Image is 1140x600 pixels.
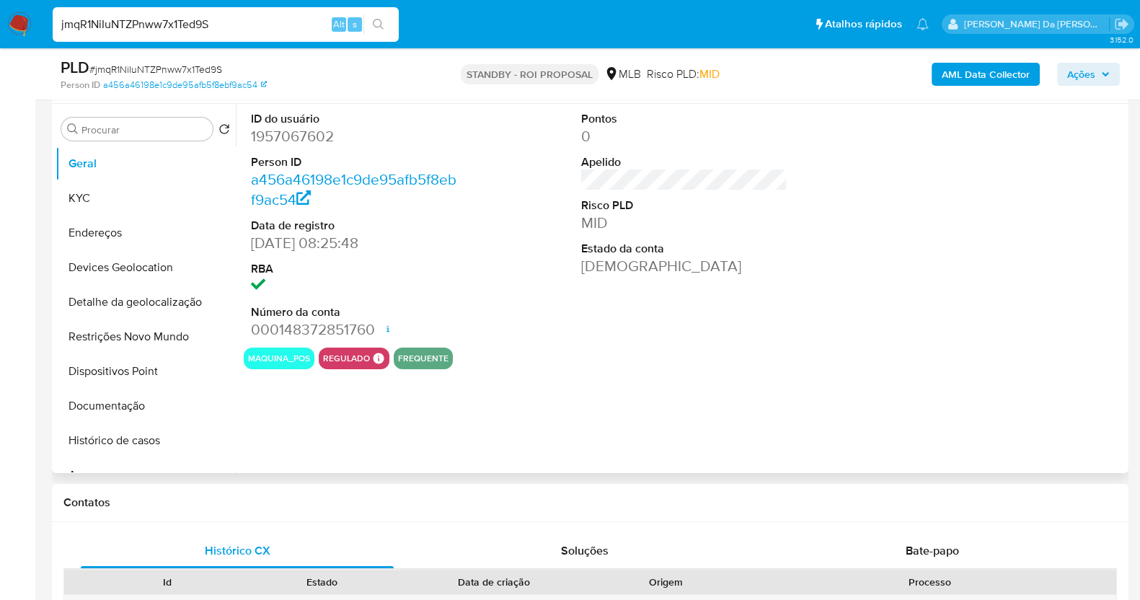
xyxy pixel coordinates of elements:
[251,304,457,320] dt: Número da conta
[604,66,641,82] div: MLB
[581,213,787,233] dd: MID
[53,15,399,34] input: Pesquise usuários ou casos...
[56,319,236,354] button: Restrições Novo Mundo
[906,542,959,559] span: Bate-papo
[251,154,457,170] dt: Person ID
[581,198,787,213] dt: Risco PLD
[251,218,457,234] dt: Data de registro
[581,126,787,146] dd: 0
[353,17,357,31] span: s
[56,146,236,181] button: Geral
[61,56,89,79] b: PLD
[598,575,733,589] div: Origem
[251,261,457,277] dt: RBA
[251,169,456,210] a: a456a46198e1c9de95afb5f8ebf9ac54
[942,63,1030,86] b: AML Data Collector
[1057,63,1120,86] button: Ações
[251,126,457,146] dd: 1957067602
[251,319,457,340] dd: 000148372851760
[561,542,609,559] span: Soluções
[398,356,449,361] button: frequente
[1109,34,1133,45] span: 3.152.0
[218,123,230,139] button: Retornar ao pedido padrão
[754,575,1106,589] div: Processo
[699,66,720,82] span: MID
[248,356,310,361] button: maquina_pos
[461,64,598,84] p: STANDBY - ROI PROPOSAL
[100,575,234,589] div: Id
[56,458,236,493] button: Anexos
[67,123,79,135] button: Procurar
[932,63,1040,86] button: AML Data Collector
[61,79,100,92] b: Person ID
[56,250,236,285] button: Devices Geolocation
[103,79,267,92] a: a456a46198e1c9de95afb5f8ebf9ac54
[363,14,393,35] button: search-icon
[63,495,1117,510] h1: Contatos
[56,389,236,423] button: Documentação
[323,356,370,361] button: regulado
[825,17,902,32] span: Atalhos rápidos
[56,354,236,389] button: Dispositivos Point
[964,17,1110,31] p: patricia.varelo@mercadopago.com.br
[1067,63,1095,86] span: Ações
[916,18,929,30] a: Notificações
[581,154,787,170] dt: Apelido
[89,62,222,76] span: # jmqR1NiIuNTZPnww7x1Ted9S
[581,256,787,276] dd: [DEMOGRAPHIC_DATA]
[255,575,389,589] div: Estado
[410,575,578,589] div: Data de criação
[56,216,236,250] button: Endereços
[56,285,236,319] button: Detalhe da geolocalização
[1114,17,1129,32] a: Sair
[581,241,787,257] dt: Estado da conta
[205,542,270,559] span: Histórico CX
[251,233,457,253] dd: [DATE] 08:25:48
[81,123,207,136] input: Procurar
[56,181,236,216] button: KYC
[56,423,236,458] button: Histórico de casos
[251,111,457,127] dt: ID do usuário
[581,111,787,127] dt: Pontos
[333,17,345,31] span: Alt
[647,66,720,82] span: Risco PLD:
